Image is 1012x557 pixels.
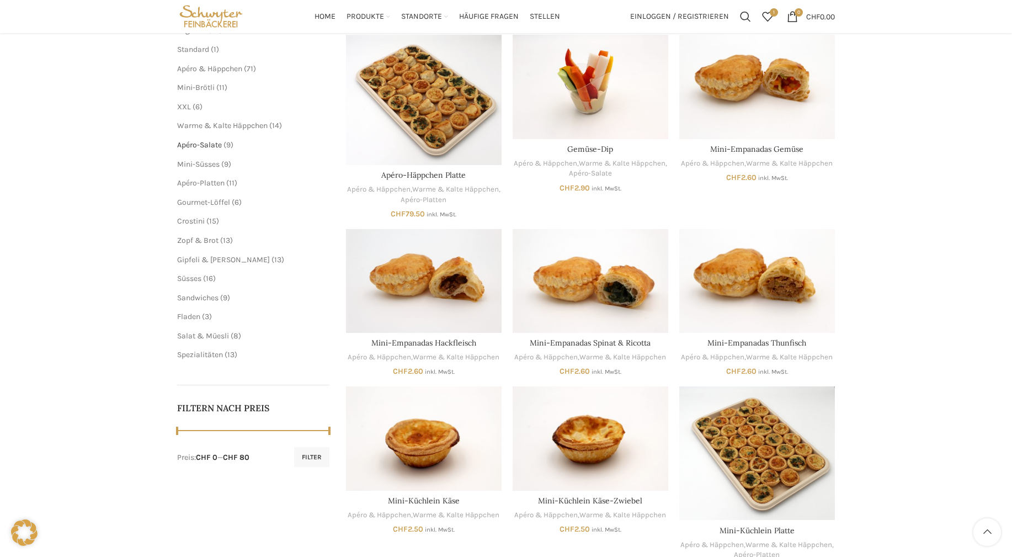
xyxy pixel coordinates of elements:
[195,102,200,112] span: 6
[177,83,215,92] a: Mini-Brötli
[679,386,835,520] a: Mini-Küchlein Platte
[391,209,425,219] bdi: 79.50
[177,102,191,112] span: XXL
[579,158,665,169] a: Warme & Kalte Häppchen
[223,236,230,245] span: 13
[757,6,779,28] a: 1
[425,368,455,375] small: inkl. MwSt.
[560,183,574,193] span: CHF
[227,350,235,359] span: 13
[177,140,222,150] a: Apéro-Salate
[177,178,225,188] a: Apéro-Platten
[427,211,456,218] small: inkl. MwSt.
[770,8,778,17] span: 1
[567,144,613,154] a: Gemüse-Dip
[251,6,625,28] div: Main navigation
[315,12,335,22] span: Home
[347,6,390,28] a: Produkte
[781,6,840,28] a: 0 CHF0.00
[346,510,502,521] div: ,
[679,229,835,333] a: Mini-Empanadas Thunfisch
[177,236,219,245] a: Zopf & Brot
[726,367,741,376] span: CHF
[346,386,502,490] a: Mini-Küchlein Käse
[177,293,219,303] a: Sandwiches
[177,11,245,20] a: Site logo
[177,452,249,463] div: Preis: —
[346,229,502,333] a: Mini-Empanadas Hackfleisch
[681,158,744,169] a: Apéro & Häppchen
[758,174,788,182] small: inkl. MwSt.
[177,312,200,321] span: Fladen
[560,367,590,376] bdi: 2.60
[348,352,411,363] a: Apéro & Häppchen
[710,144,803,154] a: Mini-Empanadas Gemüse
[177,160,220,169] a: Mini-Süsses
[679,352,835,363] div: ,
[413,510,499,521] a: Warme & Kalte Häppchen
[347,184,411,195] a: Apéro & Häppchen
[177,274,201,283] a: Süsses
[560,183,590,193] bdi: 2.90
[530,12,560,22] span: Stellen
[530,6,560,28] a: Stellen
[592,185,621,192] small: inkl. MwSt.
[393,367,408,376] span: CHF
[806,12,820,21] span: CHF
[205,312,209,321] span: 3
[274,255,281,264] span: 13
[401,195,446,205] a: Apéro-Platten
[177,198,230,207] a: Gourmet-Löffel
[393,524,408,534] span: CHF
[513,510,668,521] div: ,
[746,158,833,169] a: Warme & Kalte Häppchen
[219,83,225,92] span: 11
[177,121,268,130] a: Warme & Kalte Häppchen
[348,510,411,521] a: Apéro & Häppchen
[177,45,209,54] a: Standard
[513,158,668,179] div: , ,
[247,64,253,73] span: 71
[592,526,621,533] small: inkl. MwSt.
[223,293,227,303] span: 9
[425,526,455,533] small: inkl. MwSt.
[315,6,335,28] a: Home
[514,158,577,169] a: Apéro & Häppchen
[177,64,242,73] a: Apéro & Häppchen
[235,198,239,207] span: 6
[233,331,238,341] span: 8
[530,338,651,348] a: Mini-Empanadas Spinat & Ricotta
[514,510,578,521] a: Apéro & Häppchen
[412,184,499,195] a: Warme & Kalte Häppchen
[413,352,499,363] a: Warme & Kalte Häppchen
[973,518,1001,546] a: Scroll to top button
[196,453,217,462] span: CHF 0
[560,524,574,534] span: CHF
[726,173,741,182] span: CHF
[679,35,835,139] a: Mini-Empanadas Gemüse
[177,350,223,359] a: Spezialitäten
[346,35,502,165] a: Apéro-Häppchen Platte
[177,402,329,414] h5: Filtern nach Preis
[707,338,806,348] a: Mini-Empanadas Thunfisch
[679,158,835,169] div: ,
[538,496,642,506] a: Mini-Küchlein Käse-Zwiebel
[459,6,519,28] a: Häufige Fragen
[726,173,757,182] bdi: 2.60
[746,352,833,363] a: Warme & Kalte Häppchen
[560,524,590,534] bdi: 2.50
[745,540,832,550] a: Warme & Kalte Häppchen
[579,510,666,521] a: Warme & Kalte Häppchen
[806,12,835,21] bdi: 0.00
[391,209,406,219] span: CHF
[177,216,205,226] a: Crostini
